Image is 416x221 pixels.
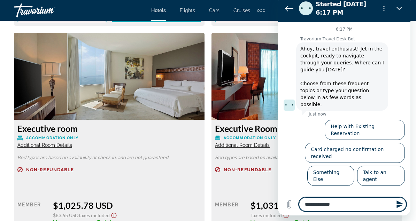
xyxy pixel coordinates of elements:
[17,142,72,148] span: Additional Room Details
[251,212,282,218] span: Taxes included
[224,167,271,172] span: Non-refundable
[215,123,399,134] h3: Executive Room with 2 Queen Beds
[233,8,250,13] a: Cruises
[14,33,205,120] img: 0724671d-7413-4118-9e19-dd48cb78fdb7.jpeg
[180,8,195,13] a: Flights
[17,123,201,134] h3: Executive room
[257,5,265,16] button: Extra navigation items
[17,155,201,160] p: Bed types are based on availability at check-in, and are not guaranteed.
[224,136,276,140] span: Accommodation Only
[112,10,201,22] button: Book now
[14,1,84,19] a: Travorium
[151,8,166,13] a: Hotels
[17,10,107,22] button: More rates
[215,142,270,148] span: Additional Room Details
[215,155,399,160] p: Bed types are based on availability at check-in, and are not guaranteed.
[53,200,201,211] div: $1,025.78 USD
[53,212,79,218] span: $83.65 USD
[26,136,78,140] span: Accommodation Only
[211,33,402,120] img: 59001d09-5722-410c-8f06-f3c77a4222d6.jpeg
[110,211,118,219] button: Show Taxes and Fees disclaimer
[215,10,304,22] button: More rates
[251,200,399,211] div: $1,031.10 USD
[209,8,219,13] a: Cars
[79,212,110,218] span: Taxes included
[26,167,74,172] span: Non-refundable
